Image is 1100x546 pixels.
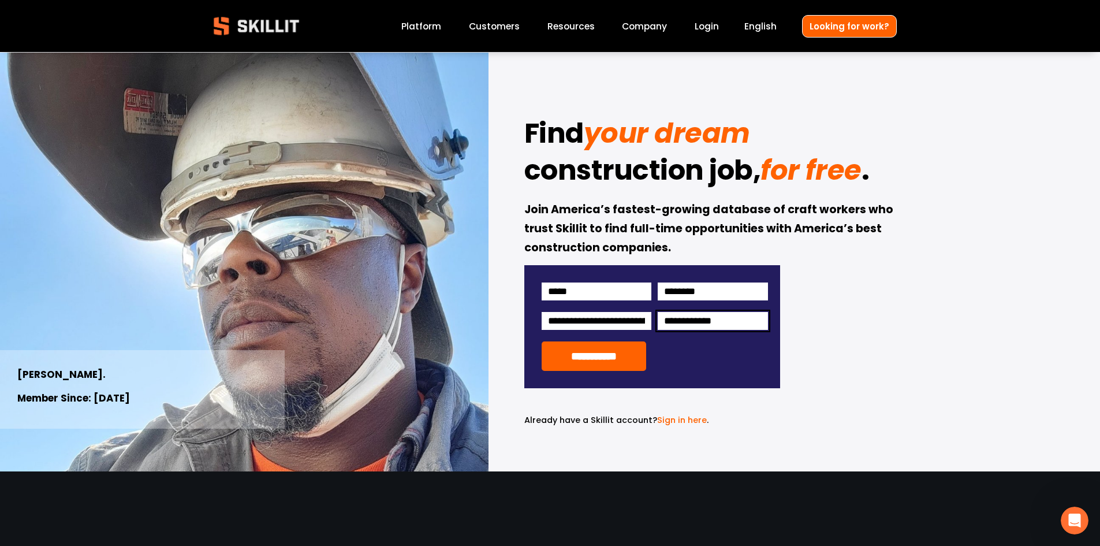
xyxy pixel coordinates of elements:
strong: Join America’s fastest-growing database of craft workers who trust Skillit to find full-time oppo... [524,201,896,258]
a: folder dropdown [547,18,595,34]
img: Skillit [204,9,309,43]
a: Login [695,18,719,34]
em: for free [760,151,861,190]
span: Already have a Skillit account? [524,414,657,426]
a: Looking for work? [802,15,897,38]
a: Platform [401,18,441,34]
strong: . [862,149,870,196]
strong: [PERSON_NAME]. [17,367,106,384]
a: Company [622,18,667,34]
span: Resources [547,20,595,33]
strong: construction job, [524,149,761,196]
div: language picker [744,18,777,34]
strong: Member Since: [DATE] [17,391,130,407]
p: . [524,414,780,427]
iframe: Intercom live chat [1061,507,1088,534]
a: Customers [469,18,520,34]
span: English [744,20,777,33]
em: your dream [584,114,750,153]
strong: Find [524,112,584,159]
a: Sign in here [657,414,707,426]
